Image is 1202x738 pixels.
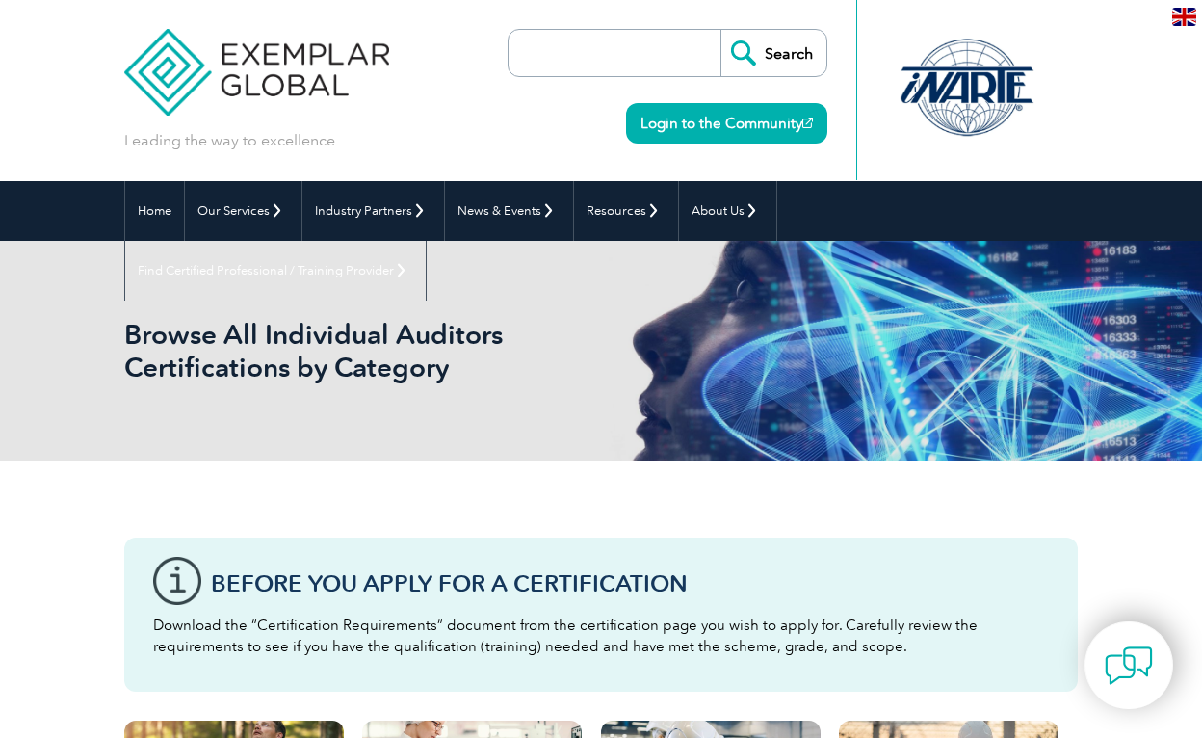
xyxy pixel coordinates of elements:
[185,181,301,241] a: Our Services
[802,118,813,128] img: open_square.png
[211,571,1049,595] h3: Before You Apply For a Certification
[445,181,573,241] a: News & Events
[574,181,678,241] a: Resources
[124,318,649,383] h1: Browse All Individual Auditors Certifications by Category
[302,181,444,241] a: Industry Partners
[125,181,184,241] a: Home
[125,241,426,301] a: Find Certified Professional / Training Provider
[1172,8,1196,26] img: en
[626,103,827,144] a: Login to the Community
[124,130,335,151] p: Leading the way to excellence
[679,181,776,241] a: About Us
[1105,642,1153,690] img: contact-chat.png
[720,30,826,76] input: Search
[153,615,1049,657] p: Download the “Certification Requirements” document from the certification page you wish to apply ...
